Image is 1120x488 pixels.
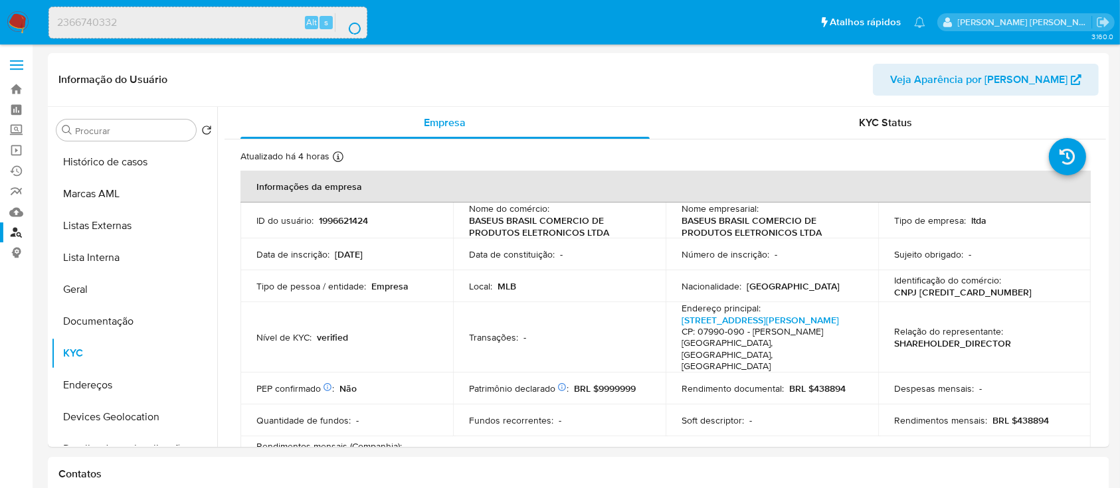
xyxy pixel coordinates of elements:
[894,274,1001,286] p: Identificação do comércio :
[969,248,971,260] p: -
[75,125,191,137] input: Procurar
[51,401,217,433] button: Devices Geolocation
[894,248,963,260] p: Sujeito obrigado :
[335,248,363,260] p: [DATE]
[201,125,212,139] button: Retornar ao pedido padrão
[240,150,329,163] p: Atualizado há 4 horas
[682,248,769,260] p: Número de inscrição :
[335,13,362,32] button: search-icon
[894,337,1011,349] p: SHAREHOLDER_DIRECTOR
[51,369,217,401] button: Endereços
[873,64,1099,96] button: Veja Aparência por [PERSON_NAME]
[574,382,636,394] p: BRL $9999999
[682,414,744,426] p: Soft descriptor :
[749,414,752,426] p: -
[1096,15,1110,29] a: Sair
[894,214,966,226] p: Tipo de empresa :
[992,414,1049,426] p: BRL $438894
[789,382,846,394] p: BRL $438894
[317,331,348,343] p: verified
[894,414,987,426] p: Rendimentos mensais :
[958,16,1092,29] p: alessandra.barbosa@mercadopago.com
[58,73,167,86] h1: Informação do Usuário
[894,286,1032,298] p: CNPJ [CREDIT_CARD_NUMBER]
[306,16,317,29] span: Alt
[682,214,857,238] p: BASEUS BRASIL COMERCIO DE PRODUTOS ELETRONICOS LTDA
[256,248,329,260] p: Data de inscrição :
[356,414,359,426] p: -
[894,382,974,394] p: Despesas mensais :
[747,280,840,292] p: [GEOGRAPHIC_DATA]
[256,331,312,343] p: Nível de KYC :
[49,14,367,31] input: Pesquise usuários ou casos...
[469,280,492,292] p: Local :
[830,15,901,29] span: Atalhos rápidos
[371,280,409,292] p: Empresa
[859,115,912,130] span: KYC Status
[971,214,986,226] p: ltda
[469,414,553,426] p: Fundos recorrentes :
[682,302,761,314] p: Endereço principal :
[62,125,72,135] button: Procurar
[319,214,368,226] p: 1996621424
[682,326,857,372] h4: CP: 07990-090 - [PERSON_NAME][GEOGRAPHIC_DATA], [GEOGRAPHIC_DATA], [GEOGRAPHIC_DATA]
[682,382,784,394] p: Rendimento documental :
[256,214,314,226] p: ID do usuário :
[469,214,644,238] p: BASEUS BRASIL COMERCIO DE PRODUTOS ELETRONICOS LTDA
[682,280,741,292] p: Nacionalidade :
[324,16,328,29] span: s
[51,337,217,369] button: KYC
[51,178,217,210] button: Marcas AML
[559,414,561,426] p: -
[523,331,526,343] p: -
[914,17,925,28] a: Notificações
[682,203,759,214] p: Nome empresarial :
[256,382,334,394] p: PEP confirmado :
[498,280,516,292] p: MLB
[256,280,366,292] p: Tipo de pessoa / entidade :
[51,146,217,178] button: Histórico de casos
[469,248,555,260] p: Data de constituição :
[894,325,1003,337] p: Relação do representante :
[469,382,569,394] p: Patrimônio declarado :
[469,203,549,214] p: Nome do comércio :
[58,467,1099,481] h1: Contatos
[240,171,1091,203] th: Informações da empresa
[469,331,518,343] p: Transações :
[256,440,402,452] p: Rendimentos mensais (Companhia) :
[51,274,217,305] button: Geral
[775,248,777,260] p: -
[979,382,982,394] p: -
[51,305,217,337] button: Documentação
[51,210,217,242] button: Listas Externas
[256,414,351,426] p: Quantidade de fundos :
[51,242,217,274] button: Lista Interna
[424,115,466,130] span: Empresa
[560,248,563,260] p: -
[339,382,357,394] p: Não
[890,64,1068,96] span: Veja Aparência por [PERSON_NAME]
[682,313,839,327] a: [STREET_ADDRESS][PERSON_NAME]
[51,433,217,465] button: Detalhe da geolocalização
